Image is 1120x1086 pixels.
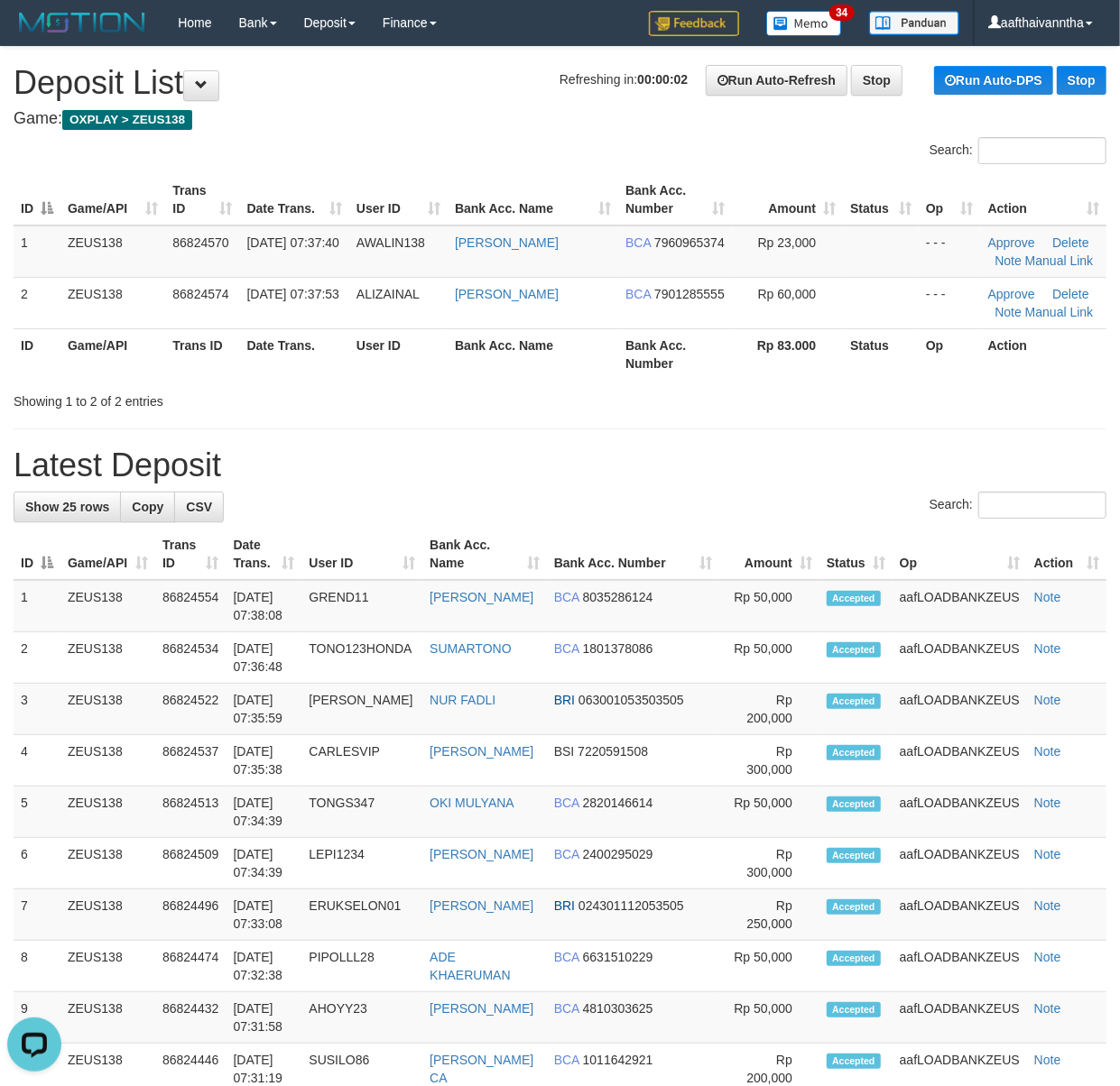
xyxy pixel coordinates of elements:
[155,838,226,889] td: 86824509
[554,590,579,604] span: BCA
[430,847,533,861] a: [PERSON_NAME]
[583,641,653,656] span: Copy 1801378086 to clipboard
[226,684,301,735] td: [DATE] 07:35:59
[240,174,349,225] th: Date Trans.: activate to sort column ascending
[422,529,547,580] th: Bank Acc. Name: activate to sort column ascending
[625,287,651,301] span: BCA
[14,277,60,328] td: 2
[7,7,61,61] button: Open LiveChat chat widget
[919,277,981,328] td: - - -
[579,898,684,913] span: Copy 024301112053505 to clipboard
[829,5,854,21] span: 34
[981,328,1106,380] th: Action
[554,1053,579,1067] span: BCA
[720,992,819,1044] td: Rp 50,000
[583,950,653,964] span: Copy 6631510229 to clipboard
[554,641,579,656] span: BCA
[60,174,165,225] th: Game/API: activate to sort column ascending
[120,492,175,522] a: Copy
[455,287,559,301] a: [PERSON_NAME]
[14,110,1106,128] h4: Game:
[583,847,653,861] span: Copy 2400295029 to clipboard
[172,235,228,250] span: 86824570
[430,641,512,656] a: SUMARTONO
[226,787,301,838] td: [DATE] 07:34:39
[706,65,847,96] a: Run Auto-Refresh
[579,693,684,707] span: Copy 063001053503505 to clipboard
[893,889,1027,941] td: aafLOADBANKZEUS
[1034,1053,1061,1067] a: Note
[637,72,688,87] strong: 00:00:02
[1034,1001,1061,1016] a: Note
[226,889,301,941] td: [DATE] 07:33:08
[1034,796,1061,810] a: Note
[919,174,981,225] th: Op: activate to sort column ascending
[226,632,301,684] td: [DATE] 07:36:48
[247,287,339,301] span: [DATE] 07:37:53
[60,632,155,684] td: ZEUS138
[827,694,881,709] span: Accepted
[732,174,843,225] th: Amount: activate to sort column ascending
[720,529,819,580] th: Amount: activate to sort column ascending
[1052,287,1088,301] a: Delete
[1034,693,1061,707] a: Note
[301,889,422,941] td: ERUKSELON01
[14,65,1106,101] h1: Deposit List
[301,632,422,684] td: TONO123HONDA
[720,632,819,684] td: Rp 50,000
[60,580,155,632] td: ZEUS138
[554,796,579,810] span: BCA
[165,174,239,225] th: Trans ID: activate to sort column ascending
[60,889,155,941] td: ZEUS138
[1025,305,1094,319] a: Manual Link
[578,744,648,759] span: Copy 7220591508 to clipboard
[448,328,618,380] th: Bank Acc. Name
[132,500,163,514] span: Copy
[827,848,881,863] span: Accepted
[14,225,60,278] td: 1
[1034,744,1061,759] a: Note
[301,838,422,889] td: LEPI1234
[827,591,881,606] span: Accepted
[893,787,1027,838] td: aafLOADBANKZEUS
[893,838,1027,889] td: aafLOADBANKZEUS
[720,580,819,632] td: Rp 50,000
[893,735,1027,787] td: aafLOADBANKZEUS
[226,992,301,1044] td: [DATE] 07:31:58
[720,684,819,735] td: Rp 200,000
[430,693,495,707] a: NUR FADLI
[934,66,1053,95] a: Run Auto-DPS
[349,328,448,380] th: User ID
[14,787,60,838] td: 5
[226,941,301,992] td: [DATE] 07:32:38
[827,796,881,812] span: Accepted
[827,1054,881,1069] span: Accepted
[448,174,618,225] th: Bank Acc. Name: activate to sort column ascending
[60,735,155,787] td: ZEUS138
[60,225,165,278] td: ZEUS138
[554,1001,579,1016] span: BCA
[654,235,725,250] span: Copy 7960965374 to clipboard
[988,287,1035,301] a: Approve
[155,992,226,1044] td: 86824432
[226,529,301,580] th: Date Trans.: activate to sort column ascending
[978,137,1106,164] input: Search:
[981,174,1106,225] th: Action: activate to sort column ascending
[430,590,533,604] a: [PERSON_NAME]
[430,796,514,810] a: OKI MULYANA
[14,992,60,1044] td: 9
[618,328,732,380] th: Bank Acc. Number
[301,684,422,735] td: [PERSON_NAME]
[430,744,533,759] a: [PERSON_NAME]
[14,632,60,684] td: 2
[60,529,155,580] th: Game/API: activate to sort column ascending
[349,174,448,225] th: User ID: activate to sort column ascending
[226,735,301,787] td: [DATE] 07:35:38
[560,72,688,87] span: Refreshing in:
[240,328,349,380] th: Date Trans.
[1034,590,1061,604] a: Note
[174,492,224,522] a: CSV
[60,787,155,838] td: ZEUS138
[554,950,579,964] span: BCA
[14,385,453,410] div: Showing 1 to 2 of 2 entries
